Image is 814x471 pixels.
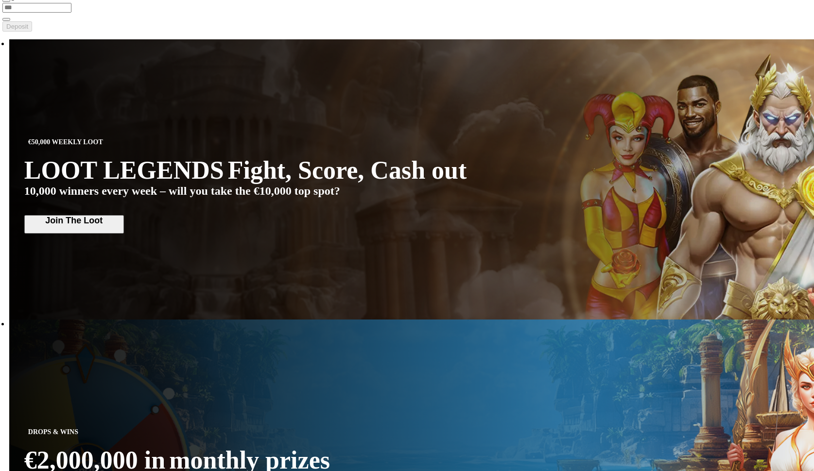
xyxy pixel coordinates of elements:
[24,185,340,198] span: 10,000 winners every week – will you take the €10,000 top spot?
[2,18,10,21] button: eye icon
[24,215,124,234] button: Join The Loot
[24,426,82,438] span: DROPS & WINS
[29,216,119,225] span: Join The Loot
[6,23,28,30] span: Deposit
[2,21,32,32] button: Deposit
[24,156,224,185] span: LOOT LEGENDS
[24,136,107,148] span: €50,000 WEEKLY LOOT
[228,158,467,183] span: Fight, Score, Cash out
